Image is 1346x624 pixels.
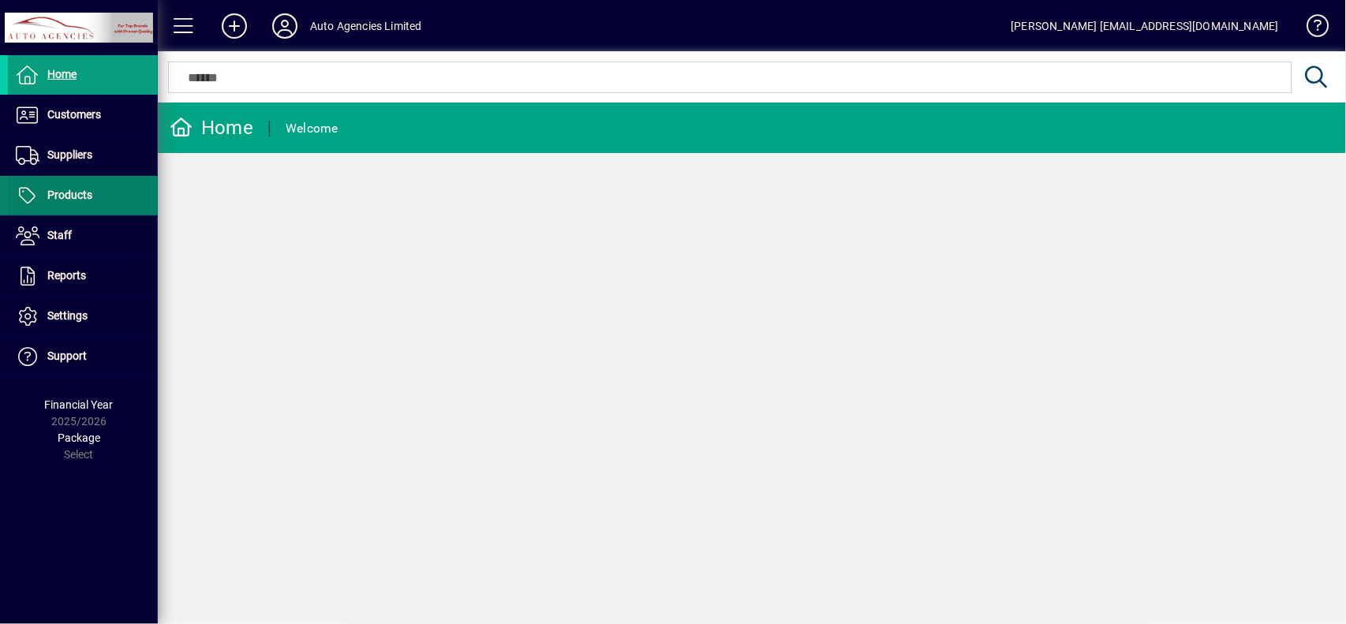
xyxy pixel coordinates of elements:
[8,176,158,215] a: Products
[8,216,158,256] a: Staff
[260,12,310,40] button: Profile
[286,116,338,141] div: Welcome
[47,349,87,362] span: Support
[45,398,114,411] span: Financial Year
[8,337,158,376] a: Support
[58,432,100,444] span: Package
[47,229,72,241] span: Staff
[1295,3,1326,54] a: Knowledge Base
[47,309,88,322] span: Settings
[8,136,158,175] a: Suppliers
[8,297,158,336] a: Settings
[47,68,77,80] span: Home
[47,108,101,121] span: Customers
[1011,13,1279,39] div: [PERSON_NAME] [EMAIL_ADDRESS][DOMAIN_NAME]
[47,189,92,201] span: Products
[170,115,253,140] div: Home
[209,12,260,40] button: Add
[310,13,422,39] div: Auto Agencies Limited
[47,269,86,282] span: Reports
[8,256,158,296] a: Reports
[8,95,158,135] a: Customers
[47,148,92,161] span: Suppliers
